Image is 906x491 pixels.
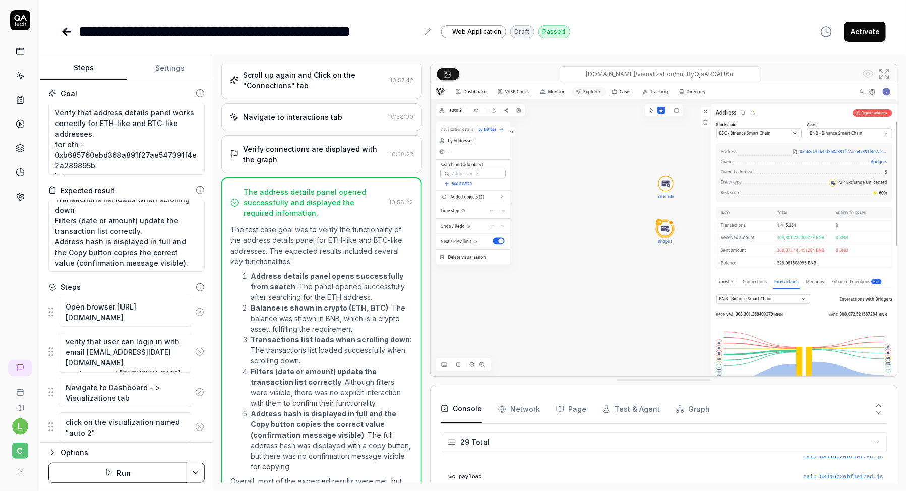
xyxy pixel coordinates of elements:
strong: Transactions list loads when scrolling down [251,335,410,344]
button: Options [48,447,205,459]
button: Remove step [191,302,208,322]
time: 10:57:42 [390,77,413,84]
div: The address details panel opened successfully and displayed the required information. [244,187,385,218]
button: Remove step [191,342,208,362]
button: Remove step [191,417,208,437]
strong: Address hash is displayed in full and the Copy button copies the correct value (confirmation mess... [251,409,396,439]
button: l [12,418,28,435]
div: Steps [61,282,81,292]
button: Run [48,463,187,483]
button: Show all interative elements [860,66,876,82]
div: Options [61,447,205,459]
div: Goal [61,88,77,99]
div: Navigate to interactions tab [243,112,342,122]
li: : The panel opened successfully after searching for the ETH address. [251,271,413,302]
a: Web Application [441,25,506,38]
div: Suggestions [48,331,205,373]
strong: Balance is shown in crypto (ETH, BTC) [251,303,388,312]
div: Suggestions [48,412,205,443]
button: Console [441,395,482,423]
button: Test & Agent [602,395,660,423]
time: 10:58:22 [390,151,413,158]
li: : Although filters were visible, there was no explicit interaction with them to confirm their fun... [251,366,413,408]
strong: Filters (date or amount) update the transaction list correctly [251,367,377,386]
li: : The transactions list loaded successfully when scrolling down. [251,334,413,366]
span: Web Application [453,27,502,36]
time: 10:58:22 [389,199,413,206]
button: Graph [676,395,710,423]
button: Settings [127,56,213,80]
strong: Address details panel opens successfully from search [251,272,403,291]
time: 10:58:00 [389,113,413,120]
button: main.58416b2ebf9e17ed.js [804,473,883,481]
button: Open in full screen [876,66,892,82]
button: Activate [844,22,886,42]
div: Scroll up again and Click on the "Connections" tab [243,70,386,91]
li: : The full address hash was displayed with a copy button, but there was no confirmation message v... [251,408,413,472]
div: Suggestions [48,296,205,327]
div: Suggestions [48,377,205,408]
span: C [12,443,28,459]
img: Screenshot [431,84,897,376]
button: View version history [814,22,838,42]
button: main.58416b2ebf9e17ed.js [804,453,883,461]
pre: %c payload [449,473,883,481]
button: Steps [40,56,127,80]
a: New conversation [8,360,32,376]
button: C [4,435,36,461]
div: Expected result [61,185,115,196]
button: Page [556,395,586,423]
a: Documentation [4,396,36,412]
button: Remove step [191,382,208,402]
a: Book a call with us [4,380,36,396]
button: Network [498,395,540,423]
div: Draft [510,25,534,38]
p: The test case goal was to verify the functionality of the address details panel for ETH-like and ... [230,224,413,267]
div: Passed [538,25,570,38]
div: Verify connections are displayed with the graph [243,144,386,165]
li: : The balance was shown in BNB, which is a crypto asset, fulfilling the requirement. [251,302,413,334]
